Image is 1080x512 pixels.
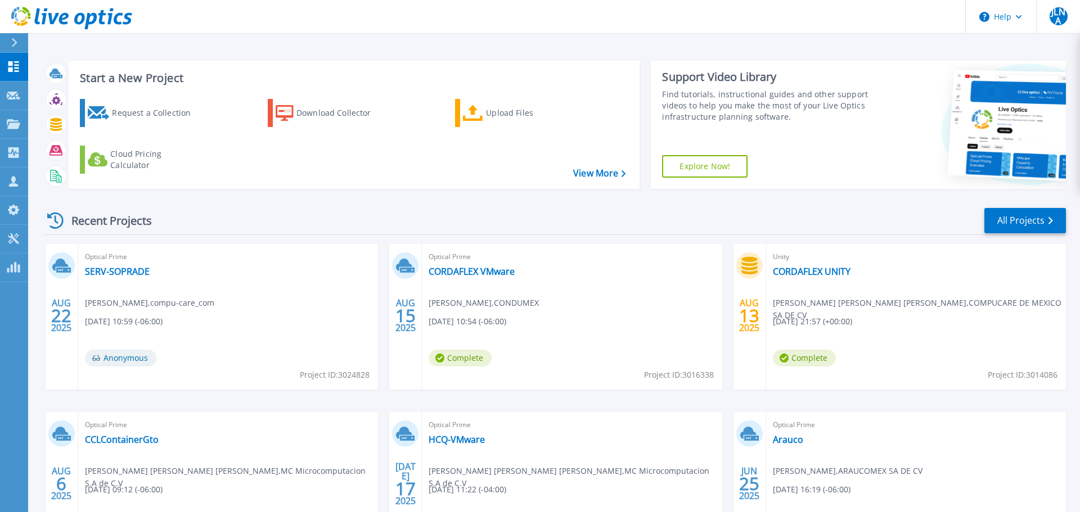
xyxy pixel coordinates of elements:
span: [PERSON_NAME] [PERSON_NAME] [PERSON_NAME] , MC Microcomputacion S.A de C.V [85,465,378,490]
span: Optical Prime [429,251,715,263]
a: Cloud Pricing Calculator [80,146,205,174]
span: 17 [395,484,416,493]
span: [PERSON_NAME] [PERSON_NAME] [PERSON_NAME] , MC Microcomputacion S.A de C.V [429,465,722,490]
a: Explore Now! [662,155,748,178]
span: Optical Prime [85,419,371,431]
span: [DATE] 10:59 (-06:00) [85,315,163,328]
a: View More [573,168,625,179]
span: 6 [56,479,66,488]
a: Request a Collection [80,99,205,127]
div: Recent Projects [43,207,167,234]
span: JLNA [1050,7,1068,25]
div: Find tutorials, instructional guides and other support videos to help you make the most of your L... [662,89,874,123]
div: Upload Files [486,102,576,124]
span: Complete [773,350,836,366]
span: [DATE] 10:54 (-06:00) [429,315,506,328]
div: JUN 2025 [739,463,760,504]
span: Anonymous [85,350,156,366]
a: SERV-SOPRADE [85,266,150,277]
h3: Start a New Project [80,72,625,84]
div: AUG 2025 [51,295,72,336]
div: Cloud Pricing Calculator [110,148,200,171]
div: AUG 2025 [739,295,760,336]
div: [DATE] 2025 [395,463,416,504]
div: AUG 2025 [395,295,416,336]
span: Project ID: 3014086 [988,369,1057,381]
span: Optical Prime [85,251,371,263]
div: AUG 2025 [51,463,72,504]
span: Complete [429,350,492,366]
span: Optical Prime [773,419,1059,431]
div: Download Collector [296,102,386,124]
a: Arauco [773,434,803,445]
span: 13 [739,311,759,320]
span: [PERSON_NAME] , compu-care_com [85,297,214,309]
span: 25 [739,479,759,488]
span: [DATE] 11:22 (-04:00) [429,483,506,496]
span: 22 [51,311,71,320]
span: Unity [773,251,1059,263]
a: All Projects [984,208,1066,233]
span: Optical Prime [429,419,715,431]
span: [DATE] 09:12 (-06:00) [85,483,163,496]
a: Download Collector [268,99,393,127]
span: 15 [395,311,416,320]
span: [PERSON_NAME] [PERSON_NAME] [PERSON_NAME] , COMPUCARE DE MEXICO SA DE CV [773,297,1066,321]
a: CCLContainerGto [85,434,159,445]
div: Support Video Library [662,70,874,84]
a: Upload Files [455,99,580,127]
div: Request a Collection [112,102,202,124]
span: Project ID: 3024828 [300,369,370,381]
span: [PERSON_NAME] , ARAUCOMEX SA DE CV [773,465,922,477]
span: [DATE] 21:57 (+00:00) [773,315,852,328]
a: HCQ-VMware [429,434,485,445]
span: Project ID: 3016338 [644,369,714,381]
span: [PERSON_NAME] , CONDUMEX [429,297,539,309]
a: CORDAFLEX VMware [429,266,515,277]
a: CORDAFLEX UNITY [773,266,850,277]
span: [DATE] 16:19 (-06:00) [773,483,850,496]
